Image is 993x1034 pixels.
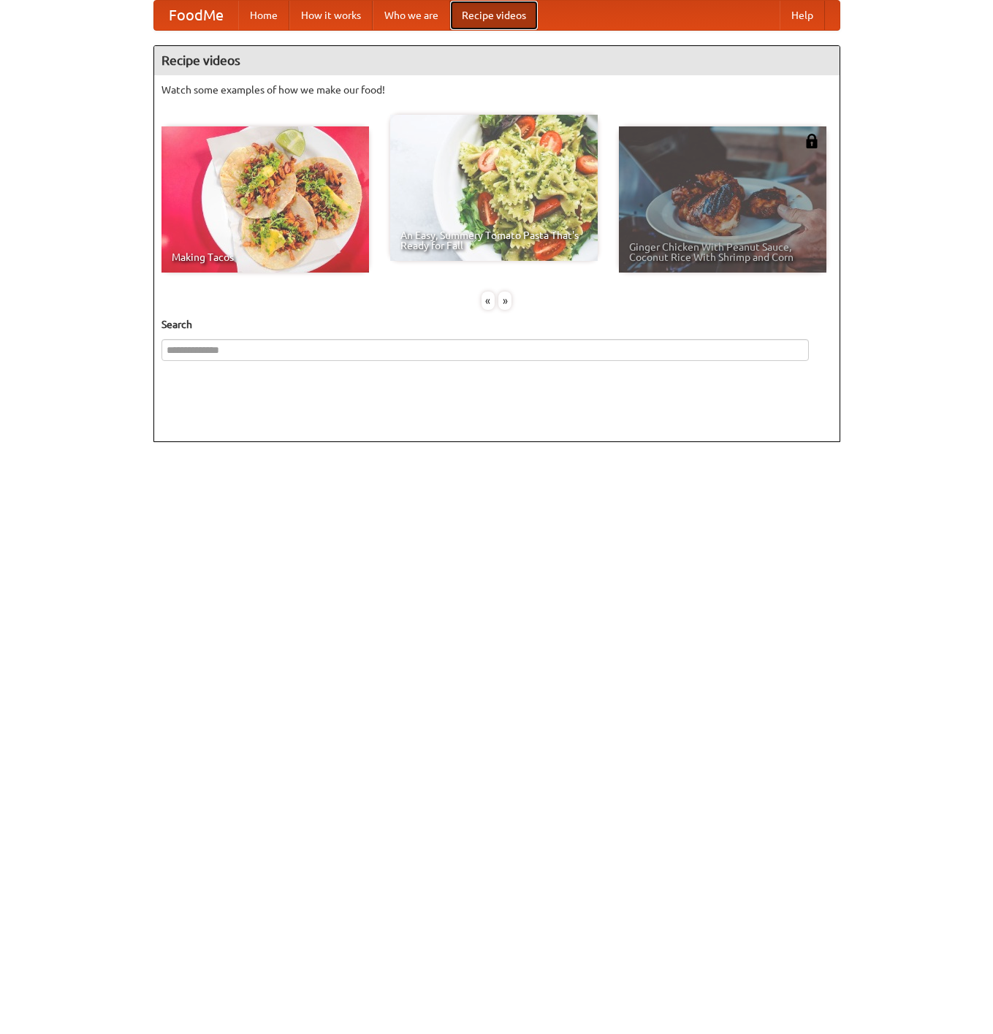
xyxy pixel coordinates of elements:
p: Watch some examples of how we make our food! [161,83,832,97]
a: Home [238,1,289,30]
a: Making Tacos [161,126,369,273]
h5: Search [161,317,832,332]
img: 483408.png [804,134,819,148]
div: « [482,292,495,310]
div: » [498,292,511,310]
a: Who we are [373,1,450,30]
h4: Recipe videos [154,46,840,75]
span: An Easy, Summery Tomato Pasta That's Ready for Fall [400,230,587,251]
a: FoodMe [154,1,238,30]
a: How it works [289,1,373,30]
a: An Easy, Summery Tomato Pasta That's Ready for Fall [390,115,598,261]
span: Making Tacos [172,252,359,262]
a: Help [780,1,825,30]
a: Recipe videos [450,1,538,30]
